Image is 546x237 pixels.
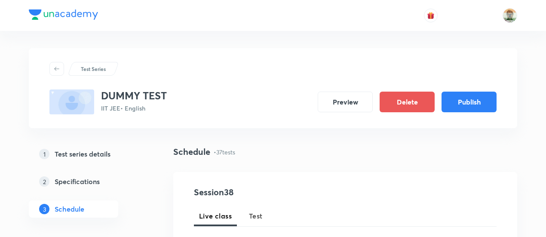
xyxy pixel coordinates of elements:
[101,89,167,102] h3: DUMMY TEST
[29,173,146,190] a: 2Specifications
[39,204,49,214] p: 3
[318,92,373,112] button: Preview
[39,176,49,187] p: 2
[380,92,435,112] button: Delete
[49,89,94,114] img: fallback-thumbnail.png
[29,9,98,20] img: Company Logo
[39,149,49,159] p: 1
[55,176,100,187] h5: Specifications
[503,8,517,23] img: Ram Mohan Raav
[173,145,210,158] h4: Schedule
[249,211,263,221] span: Test
[55,149,110,159] h5: Test series details
[101,104,167,113] p: IIT JEE • English
[29,9,98,22] a: Company Logo
[442,92,497,112] button: Publish
[194,186,351,199] h4: Session 38
[29,145,146,163] a: 1Test series details
[199,211,232,221] span: Live class
[427,12,435,19] img: avatar
[424,9,438,22] button: avatar
[81,65,106,73] p: Test Series
[214,148,235,157] p: • 37 tests
[55,204,84,214] h5: Schedule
